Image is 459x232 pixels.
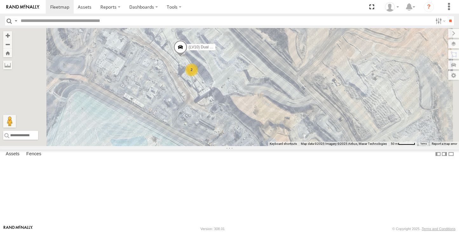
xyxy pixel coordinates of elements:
div: © Copyright 2025 - [392,227,456,231]
a: Terms (opens in new tab) [420,143,427,145]
a: Terms and Conditions [422,227,456,231]
label: Dock Summary Table to the Left [435,150,441,159]
label: Fences [23,150,44,158]
label: Measure [3,60,12,69]
label: Search Query [13,16,18,25]
div: Version: 308.01 [200,227,225,231]
a: Visit our Website [3,226,33,232]
label: Hide Summary Table [448,150,454,159]
span: (LV10) Dual cab ranger [188,45,228,49]
div: Cody Roberts [383,2,401,12]
label: Map Settings [448,71,459,80]
span: Map data ©2025 Imagery ©2025 Airbus, Maxar Technologies [301,142,387,145]
button: Map scale: 50 m per 50 pixels [389,142,417,146]
button: Zoom Home [3,49,12,57]
button: Zoom in [3,31,12,40]
label: Search Filter Options [433,16,447,25]
span: 50 m [391,142,398,145]
button: Drag Pegman onto the map to open Street View [3,115,16,128]
button: Keyboard shortcuts [270,142,297,146]
i: ? [424,2,434,12]
label: Assets [3,150,23,158]
img: rand-logo.svg [6,5,39,9]
button: Zoom out [3,40,12,49]
div: 2 [185,63,198,76]
a: Report a map error [432,142,457,145]
label: Dock Summary Table to the Right [441,150,448,159]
